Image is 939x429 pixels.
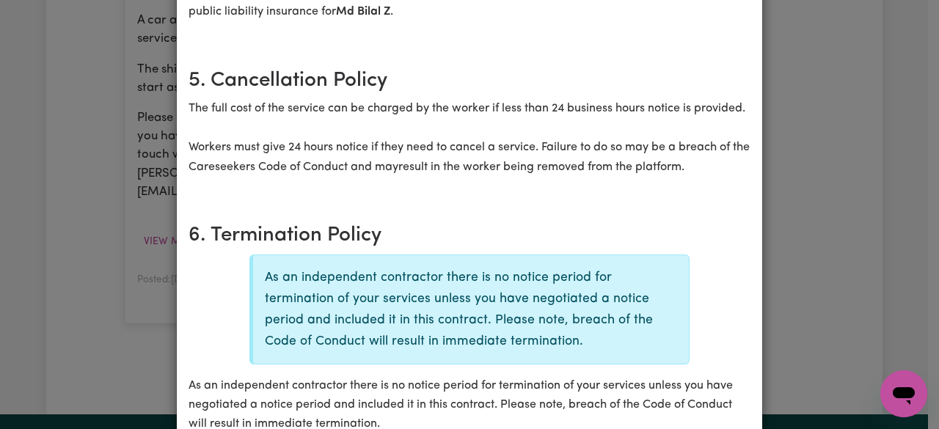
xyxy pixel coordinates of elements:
[265,267,677,352] p: As an independent contractor there is no notice period for termination of your services unless yo...
[189,99,750,177] p: The full cost of the service can be charged by the worker if less than 24 business hours notice i...
[336,6,390,18] b: Md Bilal Z
[880,370,927,417] iframe: Button to launch messaging window
[189,224,750,249] h2: 6. Termination Policy
[189,69,750,94] h2: 5. Cancellation Policy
